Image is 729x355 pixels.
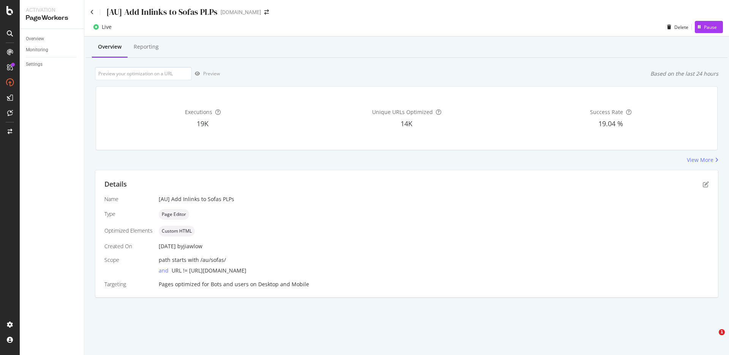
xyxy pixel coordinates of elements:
div: Overview [98,43,121,51]
div: neutral label [159,209,189,220]
button: Pause [695,21,723,33]
div: Name [104,195,153,203]
div: Bots and users [211,281,249,288]
a: Click to go back [90,10,94,15]
span: 19.04 % [598,119,623,128]
span: 14K [401,119,412,128]
div: Created On [104,242,153,250]
span: 19K [197,119,208,128]
div: pen-to-square [703,181,709,187]
a: Monitoring [26,46,79,54]
div: Delete [674,24,688,30]
button: Preview [192,68,220,80]
a: Overview [26,35,79,43]
div: Preview [203,70,220,77]
div: Scope [104,256,153,264]
span: Success Rate [590,108,623,116]
div: Live [102,23,112,31]
span: path starts with /au/sofas/ [159,256,226,263]
div: Pause [704,24,717,30]
a: View More [687,156,718,164]
div: [DOMAIN_NAME] [221,8,261,16]
a: Settings [26,60,79,68]
div: Desktop and Mobile [258,281,309,288]
div: Activation [26,6,78,14]
div: Overview [26,35,44,43]
div: Reporting [134,43,159,51]
div: Monitoring [26,46,48,54]
div: [AU] Add Inlinks to Sofas PLPs [159,195,709,203]
div: neutral label [159,226,195,236]
div: Settings [26,60,43,68]
div: by jiawlow [177,242,202,250]
span: Custom HTML [162,229,192,233]
div: [DATE] [159,242,709,250]
div: PageWorkers [26,14,78,22]
div: and [159,267,172,274]
div: Details [104,179,127,189]
div: [AU] Add Inlinks to Sofas PLPs [106,6,218,18]
div: Pages optimized for on [159,281,709,288]
div: Targeting [104,281,153,288]
div: Optimized Elements [104,227,153,235]
div: arrow-right-arrow-left [264,10,269,15]
span: 1 [719,329,725,335]
div: View More [687,156,713,164]
span: Page Editor [162,212,186,217]
iframe: Intercom live chat [703,329,721,347]
button: Delete [664,21,688,33]
span: Executions [185,108,212,116]
div: Based on the last 24 hours [650,70,718,78]
span: URL != [URL][DOMAIN_NAME] [172,267,246,274]
span: Unique URLs Optimized [372,108,433,116]
div: Type [104,210,153,218]
input: Preview your optimization on a URL [95,67,192,80]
